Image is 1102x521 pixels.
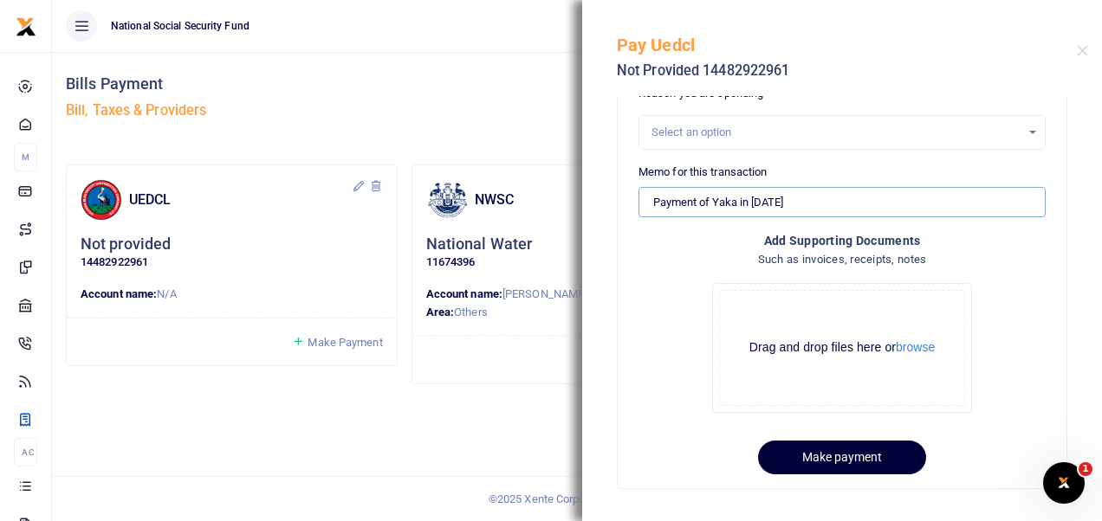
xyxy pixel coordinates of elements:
[426,306,455,318] strong: Area:
[81,254,383,272] p: 14482922961
[16,19,36,32] a: logo-small logo-large logo-large
[651,124,1021,141] div: Select an option
[617,35,1077,55] h5: Pay Uedcl
[292,332,382,352] a: Make Payment
[14,438,37,466] li: Ac
[16,16,36,37] img: logo-small
[81,235,383,272] div: Click to update
[308,336,382,349] span: Make Payment
[639,231,1046,250] h4: Add supporting Documents
[81,235,171,254] h5: Not provided
[14,143,37,171] li: M
[66,102,570,119] h5: Bill, Taxes & Providers
[1043,462,1085,504] iframe: Intercom live chat
[426,235,729,272] div: Click to update
[454,306,488,318] span: Others
[617,62,1077,80] h5: Not Provided 14482922961
[1079,462,1092,476] span: 1
[720,339,964,356] div: Drag and drop files here or
[896,341,935,353] button: browse
[157,287,176,300] span: N/A
[758,441,926,474] button: Make payment
[639,187,1046,216] input: Enter extra information
[129,190,352,209] h4: UEDCL
[639,164,768,181] label: Memo for this transaction
[426,287,502,300] strong: Account name:
[426,235,532,254] h5: National Water
[1077,45,1088,56] button: Close
[104,18,256,34] span: National Social Security Fund
[81,287,157,300] strong: Account name:
[66,74,570,93] h4: Bills Payment
[712,283,972,413] div: File Uploader
[475,190,697,209] h4: NWSC
[426,254,729,272] p: 11674396
[639,250,1046,269] h4: Such as invoices, receipts, notes
[502,287,622,300] span: [PERSON_NAME] (Nssf)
